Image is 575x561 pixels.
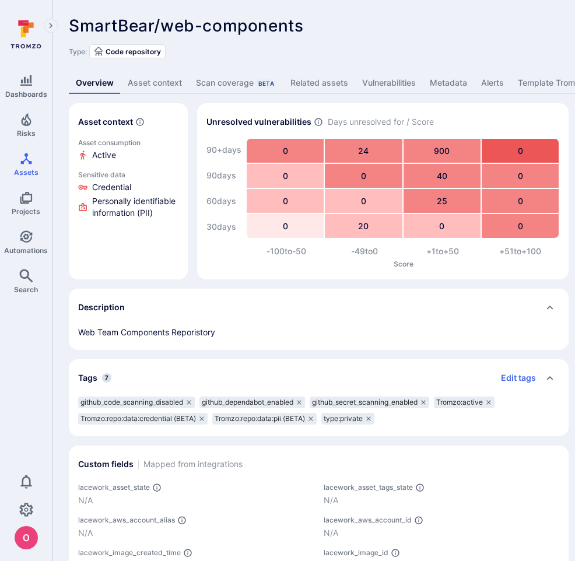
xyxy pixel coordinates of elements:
a: Click to view evidence [76,136,181,163]
span: Dashboards [5,90,47,99]
li: Active [78,149,178,161]
span: lacework_image_created_time [78,548,181,557]
a: Metadata [423,72,474,94]
div: oleg malkov [15,526,38,549]
span: lacework_aws_account_alias [78,516,175,524]
h2: Unresolved vulnerabilities [206,116,311,128]
div: github_dependabot_enabled [199,397,305,408]
h2: Custom fields [78,458,134,470]
p: Score [247,260,559,268]
div: 0 [482,189,559,213]
h2: Asset context [78,116,133,128]
div: +51 to +100 [481,246,559,257]
span: Tromzo:repo:data:pii (BETA) [215,414,305,423]
button: Edit tags [492,369,536,387]
span: lacework_asset_tags_state [324,483,413,492]
a: Related assets [283,72,355,94]
div: Tromzo:active [434,397,495,408]
div: 0 [404,214,481,238]
p: N/A [78,527,314,539]
div: 0 [325,164,402,188]
div: type:private [321,413,374,425]
a: Asset context [121,72,189,94]
span: Code repository [106,47,161,56]
div: github_code_scanning_disabled [78,397,195,408]
div: github_secret_scanning_enabled [310,397,429,408]
div: -49 to 0 [325,246,404,257]
span: Search [14,285,38,294]
div: Collapse tags [69,359,569,397]
div: 20 [325,214,402,238]
div: 60 days [206,190,241,213]
div: Web Team Components Reporistory [78,326,559,338]
li: Credential [78,181,178,193]
div: 0 [247,214,324,238]
div: 900 [404,139,481,163]
span: type:private [324,414,363,423]
span: Assets [14,168,38,177]
span: Days unresolved for / Score [328,116,434,128]
i: Expand navigation menu [47,21,55,31]
span: Risks [17,129,36,138]
span: Projects [12,207,40,216]
div: 90 days [206,164,241,187]
span: lacework_aws_account_id [324,516,412,524]
div: Tromzo:repo:data:pii (BETA) [212,413,317,425]
div: 0 [482,139,559,163]
p: N/A [78,495,314,506]
div: Tromzo:repo:data:credential (BETA) [78,413,208,425]
span: github_secret_scanning_enabled [312,398,418,407]
div: -100 to -50 [247,246,325,257]
div: Scan coverage [196,77,276,89]
span: Type: [69,47,87,56]
div: +1 to +50 [404,246,482,257]
button: Expand navigation menu [44,19,58,33]
div: 24 [325,139,402,163]
p: N/A [324,527,560,539]
span: SmartBear/web-components [69,16,303,36]
div: 0 [247,139,324,163]
div: 0 [247,189,324,213]
div: 30 days [206,215,241,239]
div: Beta [256,79,276,88]
img: ACg8ocJcCe-YbLxGm5tc0PuNRxmgP8aEm0RBXn6duO8aeMVK9zjHhw=s96-c [15,526,38,549]
a: Vulnerabilities [355,72,423,94]
a: Overview [69,72,121,94]
span: github_code_scanning_disabled [80,398,183,407]
div: 90+ days [206,138,241,162]
a: Alerts [474,72,511,94]
svg: Automatically discovered context associated with the asset [135,117,145,127]
span: github_dependabot_enabled [202,398,293,407]
div: 0 [325,189,402,213]
span: 7 [102,373,111,383]
p: Asset consumption [78,138,178,147]
h2: Description [78,301,125,313]
div: 40 [404,164,481,188]
span: Number of vulnerabilities in status ‘Open’ ‘Triaged’ and ‘In process’ divided by score and scanne... [314,116,323,128]
span: Automations [4,246,48,255]
span: lacework_asset_state [78,483,150,492]
div: 0 [247,164,324,188]
p: Sensitive data [78,170,178,179]
span: Mapped from integrations [143,458,243,470]
h2: Tags [78,372,97,384]
div: Collapse description [69,289,569,326]
span: Tromzo:active [436,398,483,407]
div: 0 [482,214,559,238]
p: N/A [324,495,560,506]
div: 25 [404,189,481,213]
li: Personally identifiable information (PII) [78,195,178,219]
span: Tromzo:repo:data:credential (BETA) [80,414,196,423]
a: Click to view evidence [76,168,181,221]
div: 0 [482,164,559,188]
span: lacework_image_id [324,548,388,557]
